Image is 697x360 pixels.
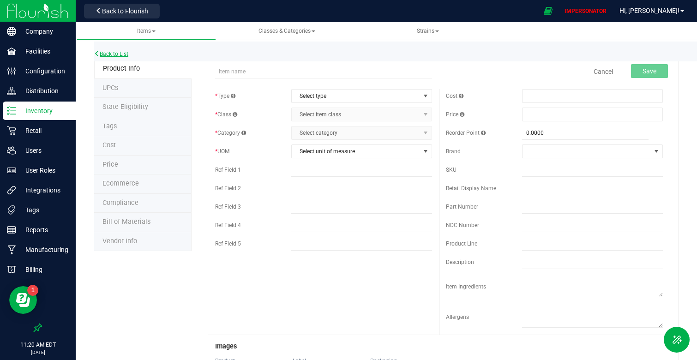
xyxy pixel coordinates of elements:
[215,65,432,78] input: Item name
[446,240,477,247] span: Product Line
[16,26,72,37] p: Company
[215,343,663,350] h3: Images
[215,240,241,247] span: Ref Field 5
[215,222,241,228] span: Ref Field 4
[16,185,72,196] p: Integrations
[102,161,118,168] span: Price
[16,224,72,235] p: Reports
[84,4,160,18] button: Back to Flourish
[137,28,156,34] span: Items
[446,222,479,228] span: NDC Number
[102,218,150,226] span: Bill of Materials
[215,204,241,210] span: Ref Field 3
[446,204,478,210] span: Part Number
[16,204,72,216] p: Tags
[16,46,72,57] p: Facilities
[102,199,138,207] span: Compliance
[664,327,690,353] button: Toggle Menu
[102,84,118,92] span: Tag
[103,65,140,72] span: Product Info
[258,28,315,34] span: Classes & Categories
[16,264,72,275] p: Billing
[102,237,137,245] span: Vendor Info
[7,205,16,215] inline-svg: Tags
[16,66,72,77] p: Configuration
[215,167,241,173] span: Ref Field 1
[27,285,38,296] iframe: Resource center unread badge
[292,90,421,102] span: Select type
[7,126,16,135] inline-svg: Retail
[619,7,679,14] span: Hi, [PERSON_NAME]!
[7,86,16,96] inline-svg: Distribution
[594,67,613,76] a: Cancel
[7,166,16,175] inline-svg: User Roles
[292,145,421,158] span: Select unit of measure
[643,67,656,75] span: Save
[7,225,16,234] inline-svg: Reports
[4,349,72,356] p: [DATE]
[102,180,139,187] span: Ecommerce
[7,186,16,195] inline-svg: Integrations
[215,93,235,99] span: Type
[215,185,241,192] span: Ref Field 2
[94,51,128,57] a: Back to List
[215,130,246,136] span: Category
[420,90,432,102] span: select
[16,244,72,255] p: Manufacturing
[7,27,16,36] inline-svg: Company
[16,85,72,96] p: Distribution
[446,111,464,118] span: Price
[446,167,457,173] span: SKU
[215,148,229,155] span: UOM
[446,148,461,155] span: Brand
[16,165,72,176] p: User Roles
[7,106,16,115] inline-svg: Inventory
[102,122,117,130] span: Tag
[33,323,42,332] label: Pin the sidebar to full width on large screens
[446,314,469,320] span: Allergens
[446,283,486,290] span: Item Ingredients
[9,286,37,314] iframe: Resource center
[446,185,496,192] span: Retail Display Name
[7,66,16,76] inline-svg: Configuration
[16,125,72,136] p: Retail
[102,7,148,15] span: Back to Flourish
[446,130,486,136] span: Reorder Point
[420,145,432,158] span: select
[522,126,649,139] input: 0.0000
[16,145,72,156] p: Users
[631,64,668,78] button: Save
[7,245,16,254] inline-svg: Manufacturing
[102,103,148,111] span: Tag
[7,47,16,56] inline-svg: Facilities
[102,141,116,149] span: Cost
[417,28,439,34] span: Strains
[561,7,610,15] p: IMPERSONATOR
[7,265,16,274] inline-svg: Billing
[4,341,72,349] p: 11:20 AM EDT
[215,111,237,118] span: Class
[7,146,16,155] inline-svg: Users
[446,93,463,99] span: Cost
[538,2,559,20] span: Open Ecommerce Menu
[16,105,72,116] p: Inventory
[446,259,474,265] span: Description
